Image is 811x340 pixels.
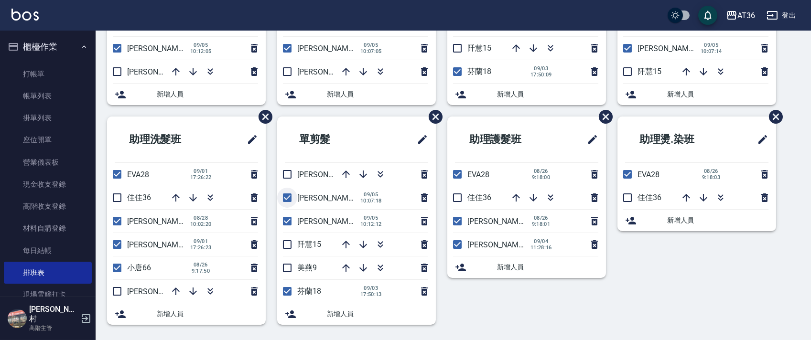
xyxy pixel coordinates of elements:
span: 11:28:16 [530,244,552,251]
span: 17:50:09 [530,72,552,78]
span: 新增人員 [497,89,598,99]
span: 佳佳36 [638,193,661,202]
span: 新增人員 [157,309,258,319]
span: 10:07:05 [360,48,382,54]
span: 09/05 [190,42,212,48]
span: [PERSON_NAME]58 [467,217,533,226]
span: [PERSON_NAME]55 [127,240,193,249]
span: 修改班表的標題 [241,128,258,151]
span: 17:50:13 [360,291,382,297]
p: 高階主管 [29,324,78,332]
span: 9:18:03 [701,174,722,181]
span: 刪除班表 [592,103,614,131]
span: 芬蘭18 [297,287,321,296]
span: 08/28 [190,215,212,221]
span: 09/05 [360,191,382,198]
span: [PERSON_NAME]58 [127,217,193,226]
span: 09/04 [530,238,552,244]
span: [PERSON_NAME]16 [127,67,193,76]
span: 10:12:05 [190,48,212,54]
span: 新增人員 [667,89,768,99]
span: [PERSON_NAME]16 [297,170,363,179]
button: save [698,6,717,25]
span: 09/03 [530,65,552,72]
div: 新增人員 [277,84,436,105]
span: EVA28 [127,170,149,179]
span: 修改班表的標題 [581,128,598,151]
a: 每日結帳 [4,240,92,262]
a: 帳單列表 [4,85,92,107]
a: 打帳單 [4,63,92,85]
div: AT36 [737,10,755,21]
div: 新增人員 [107,84,266,105]
span: 佳佳36 [467,193,491,202]
span: 09/01 [190,168,212,174]
span: 修改班表的標題 [411,128,428,151]
span: [PERSON_NAME]11 [127,44,193,53]
span: 新增人員 [327,89,428,99]
span: 9:18:00 [530,174,551,181]
span: 新增人員 [327,309,428,319]
span: 10:07:18 [360,198,382,204]
span: 刪除班表 [422,103,444,131]
span: [PERSON_NAME]16 [297,67,363,76]
img: Logo [11,9,39,21]
h2: 單剪髮 [285,122,378,157]
span: 新增人員 [667,215,768,225]
span: 17:26:23 [190,244,212,251]
span: 新增人員 [157,89,258,99]
span: 阡慧15 [297,240,321,249]
span: 09/03 [360,285,382,291]
h2: 助理洗髮班 [115,122,218,157]
span: 新增人員 [497,262,598,272]
div: 新增人員 [447,84,606,105]
span: 08/26 [530,168,551,174]
img: Person [8,309,27,328]
span: 芬蘭18 [467,67,491,76]
span: 修改班表的標題 [751,128,768,151]
span: 09/05 [701,42,722,48]
span: 09/05 [360,215,382,221]
h2: 助理燙.染班 [625,122,730,157]
span: [PERSON_NAME]11 [297,217,363,226]
span: [PERSON_NAME]56 [467,240,533,249]
h2: 助理護髮班 [455,122,558,157]
span: 阡慧15 [467,43,491,53]
a: 高階收支登錄 [4,195,92,217]
span: 美燕9 [297,263,317,272]
button: 登出 [763,7,800,24]
span: [PERSON_NAME]56 [127,287,193,296]
div: 新增人員 [617,84,776,105]
span: 08/26 [701,168,722,174]
span: EVA28 [638,170,660,179]
span: 09/05 [360,42,382,48]
button: 櫃檯作業 [4,34,92,59]
span: 刪除班表 [251,103,274,131]
span: 阡慧15 [638,67,661,76]
span: 17:26:22 [190,174,212,181]
div: 新增人員 [277,303,436,325]
span: 佳佳36 [127,193,151,202]
span: 9:18:01 [530,221,551,227]
span: 08/26 [190,262,211,268]
a: 現金收支登錄 [4,173,92,195]
span: 刪除班表 [762,103,784,131]
a: 掛單列表 [4,107,92,129]
span: 10:07:14 [701,48,722,54]
div: 新增人員 [447,256,606,278]
a: 現場電腦打卡 [4,284,92,306]
span: 小唐66 [127,263,151,272]
span: 9:17:50 [190,268,211,274]
span: EVA28 [467,170,489,179]
div: 新增人員 [617,210,776,231]
a: 座位開單 [4,129,92,151]
span: 08/26 [530,215,551,221]
a: 排班表 [4,262,92,284]
a: 材料自購登錄 [4,217,92,239]
h5: [PERSON_NAME]村 [29,305,78,324]
span: [PERSON_NAME]6 [297,44,359,53]
button: AT36 [722,6,759,25]
a: 營業儀表板 [4,151,92,173]
div: 新增人員 [107,303,266,325]
span: [PERSON_NAME]6 [638,44,699,53]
